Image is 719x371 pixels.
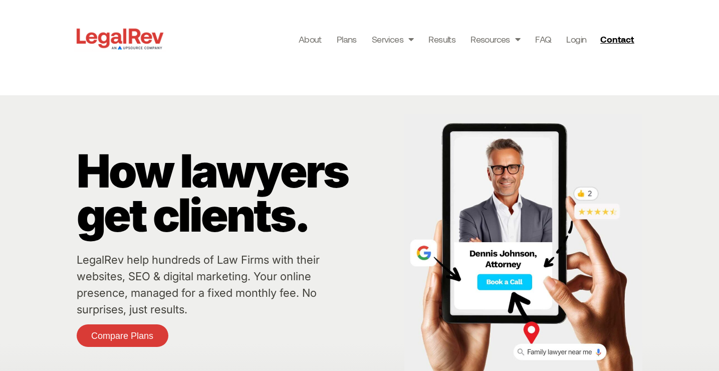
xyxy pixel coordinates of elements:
[470,32,520,46] a: Resources
[77,149,399,237] p: How lawyers get clients.
[299,32,322,46] a: About
[428,32,455,46] a: Results
[337,32,357,46] a: Plans
[299,32,587,46] nav: Menu
[596,31,640,47] a: Contact
[535,32,551,46] a: FAQ
[566,32,586,46] a: Login
[91,331,153,340] span: Compare Plans
[77,324,168,347] a: Compare Plans
[77,253,320,316] a: LegalRev help hundreds of Law Firms with their websites, SEO & digital marketing. Your online pre...
[372,32,414,46] a: Services
[600,35,634,44] span: Contact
